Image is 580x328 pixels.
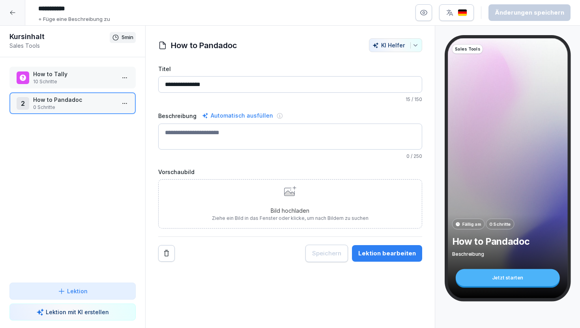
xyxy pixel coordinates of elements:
p: Sales Tools [9,41,110,50]
p: 10 Schritte [33,78,115,85]
p: Ziehe ein Bild in das Fenster oder klicke, um nach Bildern zu suchen [212,215,369,222]
label: Vorschaubild [158,168,422,176]
button: Speichern [305,245,348,262]
button: Lektion mit KI erstellen [9,304,136,321]
div: Jetzt starten [455,269,559,286]
p: 0 Schritte [33,104,115,111]
button: KI Helfer [369,38,422,52]
label: Titel [158,65,422,73]
span: 15 [406,96,410,102]
div: Lektion bearbeiten [358,249,416,258]
div: Änderungen speichern [495,8,564,17]
p: 5 min [122,34,133,41]
p: 0 Schritte [489,221,511,227]
label: Beschreibung [158,112,196,120]
h1: Kursinhalt [9,32,110,41]
div: 2 [17,97,29,110]
p: Beschreibung [452,251,563,257]
p: / 250 [158,153,422,160]
span: 0 [406,153,410,159]
p: How to Pandadoc [33,96,115,104]
div: Automatisch ausfüllen [200,111,275,120]
button: Lektion [9,283,136,300]
button: Remove [158,245,175,262]
button: Änderungen speichern [488,4,571,21]
h1: How to Pandadoc [171,39,237,51]
p: / 150 [158,96,422,103]
div: 2How to Pandadoc0 Schritte [9,92,136,114]
div: How to Tally10 Schritte [9,67,136,88]
p: How to Pandadoc [452,235,563,247]
img: de.svg [458,9,467,17]
p: Bild hochladen [212,206,369,215]
div: Speichern [312,249,341,258]
p: Lektion mit KI erstellen [46,308,109,316]
p: Sales Tools [455,46,480,52]
p: Fällig am [462,221,481,227]
div: KI Helfer [372,42,419,49]
p: Lektion [67,287,88,295]
p: + Füge eine Beschreibung zu [38,15,110,23]
button: Lektion bearbeiten [352,245,422,262]
p: How to Tally [33,70,115,78]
